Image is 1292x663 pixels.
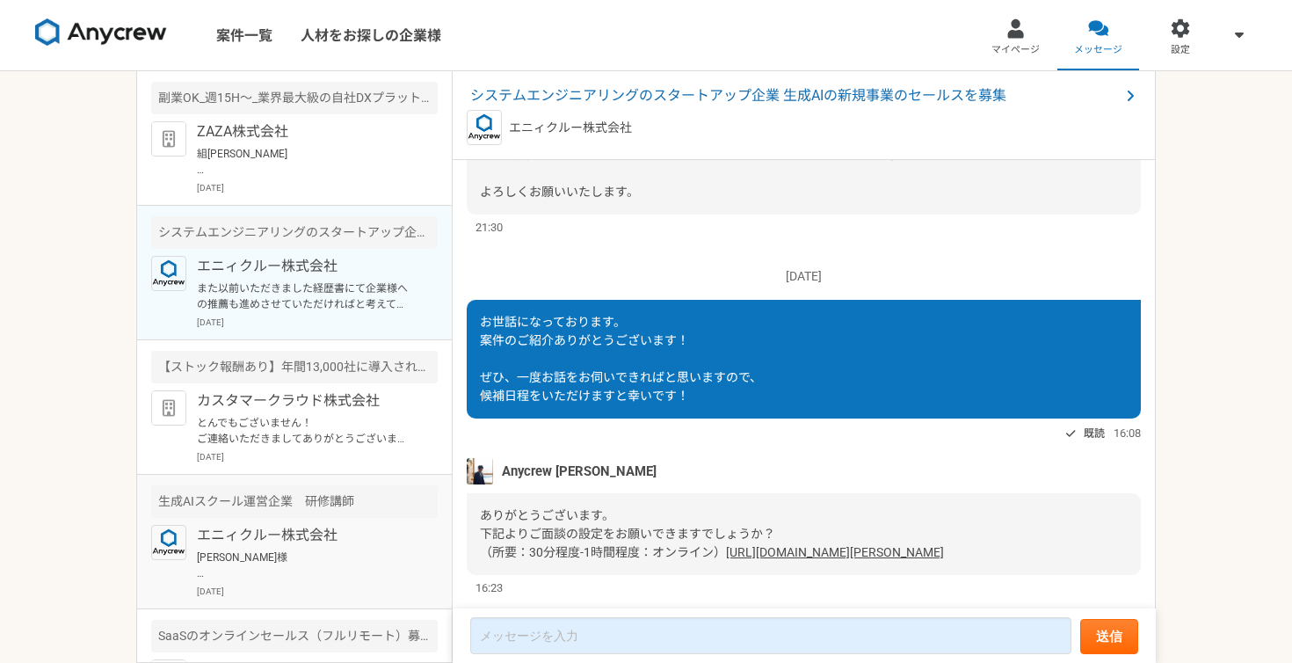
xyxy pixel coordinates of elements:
[480,508,775,559] span: ありがとうございます。 下記よりご面談の設定をお願いできますでしょうか？ （所要：30分程度-1時間程度：オンライン）
[35,18,167,47] img: 8DqYSo04kwAAAAASUVORK5CYII=
[509,119,632,137] p: エニィクルー株式会社
[151,390,186,426] img: default_org_logo-42cde973f59100197ec2c8e796e4974ac8490bb5b08a0eb061ff975e4574aa76.png
[470,85,1120,106] span: システムエンジニアリングのスタートアップ企業 生成AIの新規事業のセールスを募集
[1074,43,1122,57] span: メッセージ
[502,462,657,481] span: Anycrew [PERSON_NAME]
[1114,425,1141,441] span: 16:08
[991,43,1040,57] span: マイページ
[480,315,762,403] span: お世話になっております。 案件のご紹介ありがとうございます！ ぜひ、一度お話をお伺いできればと思いますので、 候補日程をいただけますと幸いです！
[467,458,493,484] img: tomoya_yamashita.jpeg
[151,351,438,383] div: 【ストック報酬あり】年間13,000社に導入されたSaasのリード獲得のご依頼
[197,390,414,412] p: カスタマークラウド株式会社
[1171,43,1190,57] span: 設定
[151,82,438,114] div: 副業OK_週15H〜_業界最大級の自社DXプラットフォームのコンサルティング営業
[467,110,502,145] img: logo_text_blue_01.png
[197,525,414,546] p: エニィクルー株式会社
[475,579,503,596] span: 16:23
[151,485,438,518] div: 生成AIスクール運営企業 研修講師
[197,256,414,277] p: エニィクルー株式会社
[151,525,186,560] img: logo_text_blue_01.png
[197,415,414,447] p: とんでもございません！ ご連絡いただきましてありがとうございます。 村脇様宛に[DATE] 16:00 - 17:00にて日程調整させて頂きました！
[151,121,186,157] img: default_org_logo-42cde973f59100197ec2c8e796e4974ac8490bb5b08a0eb061ff975e4574aa76.png
[151,256,186,291] img: logo_text_blue_01.png
[197,181,438,194] p: [DATE]
[1080,619,1138,654] button: 送信
[197,450,438,463] p: [DATE]
[197,316,438,329] p: [DATE]
[726,545,944,559] a: [URL][DOMAIN_NAME][PERSON_NAME]
[1084,423,1105,444] span: 既読
[197,280,414,312] p: また以前いただきました経歴書にて企業様への推薦も進めさせていただければと考えております。こちら並行して進めさせていただいても大丈夫でしょうか？ よろしくお願いいたします。
[197,585,438,598] p: [DATE]
[151,216,438,249] div: システムエンジニアリングのスタートアップ企業 生成AIの新規事業のセールスを募集
[151,620,438,652] div: SaaSのオンラインセールス（フルリモート）募集
[480,55,947,199] span: 組[PERSON_NAME] Anycrewの[PERSON_NAME]でございます。 本日、別件にてご面談ありがとうございました。 こちら別の営業案件ですがご興味いかがでしょうか？ もしご興味...
[197,121,414,142] p: ZAZA株式会社
[197,146,414,178] p: 組[PERSON_NAME] はじめまして。 ZAZA株式会社アシスタントの[PERSON_NAME]と申します。 この度は弊社の業務委託案件にご興味をお持ちいただき、誠にありがとうございます。...
[475,219,503,236] span: 21:30
[197,550,414,581] p: [PERSON_NAME]様 返信が遅くなり申し訳ございませんでした。 また先日、お打ち合わせ、ありがとうございました。 ご紹介いただいた別案件の件、承知いたしました。 [PERSON_NAME...
[467,267,1141,286] p: [DATE]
